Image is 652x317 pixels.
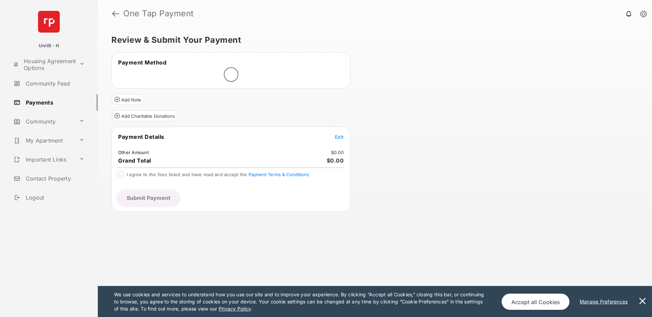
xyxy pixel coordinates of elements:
a: Community [11,113,76,130]
u: Manage Preferences [580,299,631,304]
a: Housing Agreement Options [11,56,76,73]
p: UnitB - H [39,42,59,49]
span: Grand Total [118,157,151,164]
span: Edit [335,134,344,140]
button: Edit [335,133,344,140]
td: $0.00 [331,149,344,155]
button: Add Note [111,94,144,105]
a: Community Feed [11,75,98,92]
td: Other Amount [118,149,149,155]
button: I agree to the fees listed and have read and accept the [249,172,309,177]
button: Accept all Cookies [502,294,569,310]
span: $0.00 [327,157,344,164]
a: Logout [11,189,98,206]
a: Important Links [11,151,76,168]
img: svg+xml;base64,PHN2ZyB4bWxucz0iaHR0cDovL3d3dy53My5vcmcvMjAwMC9zdmciIHdpZHRoPSI2NCIgaGVpZ2h0PSI2NC... [38,11,60,33]
u: Privacy Policy [219,306,251,312]
span: Payment Method [118,59,166,66]
span: I agree to the fees listed and have read and accept the [127,172,309,177]
span: Payment Details [118,133,164,140]
a: My Apartment [11,132,76,149]
a: Payments [11,94,98,111]
button: Submit Payment [117,190,180,206]
p: We use cookies and services to understand how you use our site and to improve your experience. By... [114,291,487,312]
strong: One Tap Payment [123,10,194,18]
h5: Review & Submit Your Payment [111,36,633,44]
a: Contact Property [11,170,98,187]
button: Add Charitable Donations [111,110,178,121]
